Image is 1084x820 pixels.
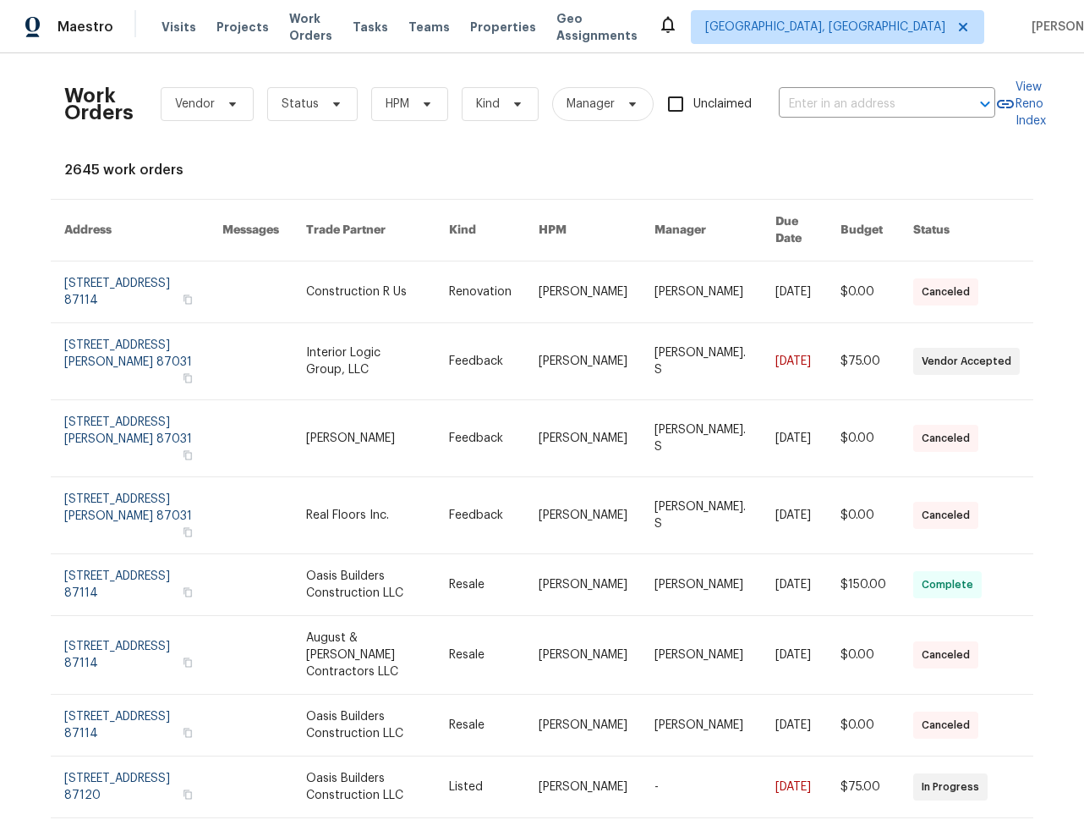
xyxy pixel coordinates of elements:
td: Oasis Builders Construction LLC [293,554,435,616]
td: Resale [435,695,525,757]
th: Kind [435,200,525,261]
td: Interior Logic Group, LLC [293,323,435,400]
span: Projects [216,19,269,36]
a: View Reno Index [995,79,1046,129]
td: Real Floors Inc. [293,477,435,554]
span: Geo Assignments [556,10,638,44]
button: Copy Address [180,787,195,802]
div: 2645 work orders [64,162,1020,179]
span: [GEOGRAPHIC_DATA], [GEOGRAPHIC_DATA] [705,19,945,36]
th: Due Date [762,200,827,261]
span: Vendor [175,96,215,113]
td: [PERSON_NAME] [641,695,761,757]
button: Copy Address [180,371,195,386]
td: Resale [435,616,525,695]
span: Maestro [57,19,113,36]
td: Oasis Builders Construction LLC [293,695,435,757]
button: Copy Address [180,292,195,307]
td: [PERSON_NAME] [293,400,435,477]
td: [PERSON_NAME] [525,757,641,818]
span: Tasks [353,21,388,33]
td: [PERSON_NAME]. S [641,323,761,400]
td: [PERSON_NAME] [525,323,641,400]
button: Copy Address [180,448,195,463]
td: [PERSON_NAME] [525,477,641,554]
td: Feedback [435,477,525,554]
span: Manager [567,96,615,113]
td: [PERSON_NAME] [641,261,761,323]
td: Feedback [435,323,525,400]
button: Copy Address [180,525,195,540]
button: Copy Address [180,725,195,740]
td: [PERSON_NAME] [525,261,641,323]
span: Teams [408,19,450,36]
td: [PERSON_NAME] [525,400,641,477]
th: Status [900,200,1033,261]
span: Properties [470,19,536,36]
th: Manager [641,200,761,261]
td: [PERSON_NAME] [525,695,641,757]
td: Listed [435,757,525,818]
span: Visits [162,19,196,36]
td: Feedback [435,400,525,477]
span: Status [282,96,319,113]
span: Work Orders [289,10,332,44]
th: Address [51,200,209,261]
th: Trade Partner [293,200,435,261]
td: [PERSON_NAME] [641,554,761,616]
span: Unclaimed [693,96,752,113]
button: Copy Address [180,585,195,600]
td: [PERSON_NAME]. S [641,477,761,554]
button: Copy Address [180,655,195,670]
input: Enter in an address [779,91,948,118]
span: Kind [476,96,500,113]
td: Oasis Builders Construction LLC [293,757,435,818]
td: [PERSON_NAME]. S [641,400,761,477]
td: - [641,757,761,818]
th: Budget [827,200,900,261]
th: Messages [209,200,293,261]
td: Renovation [435,261,525,323]
th: HPM [525,200,641,261]
td: Construction R Us [293,261,435,323]
button: Open [973,92,997,116]
td: August & [PERSON_NAME] Contractors LLC [293,616,435,695]
td: [PERSON_NAME] [525,554,641,616]
h2: Work Orders [64,87,134,121]
td: [PERSON_NAME] [525,616,641,695]
td: Resale [435,554,525,616]
span: HPM [386,96,409,113]
td: [PERSON_NAME] [641,616,761,695]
